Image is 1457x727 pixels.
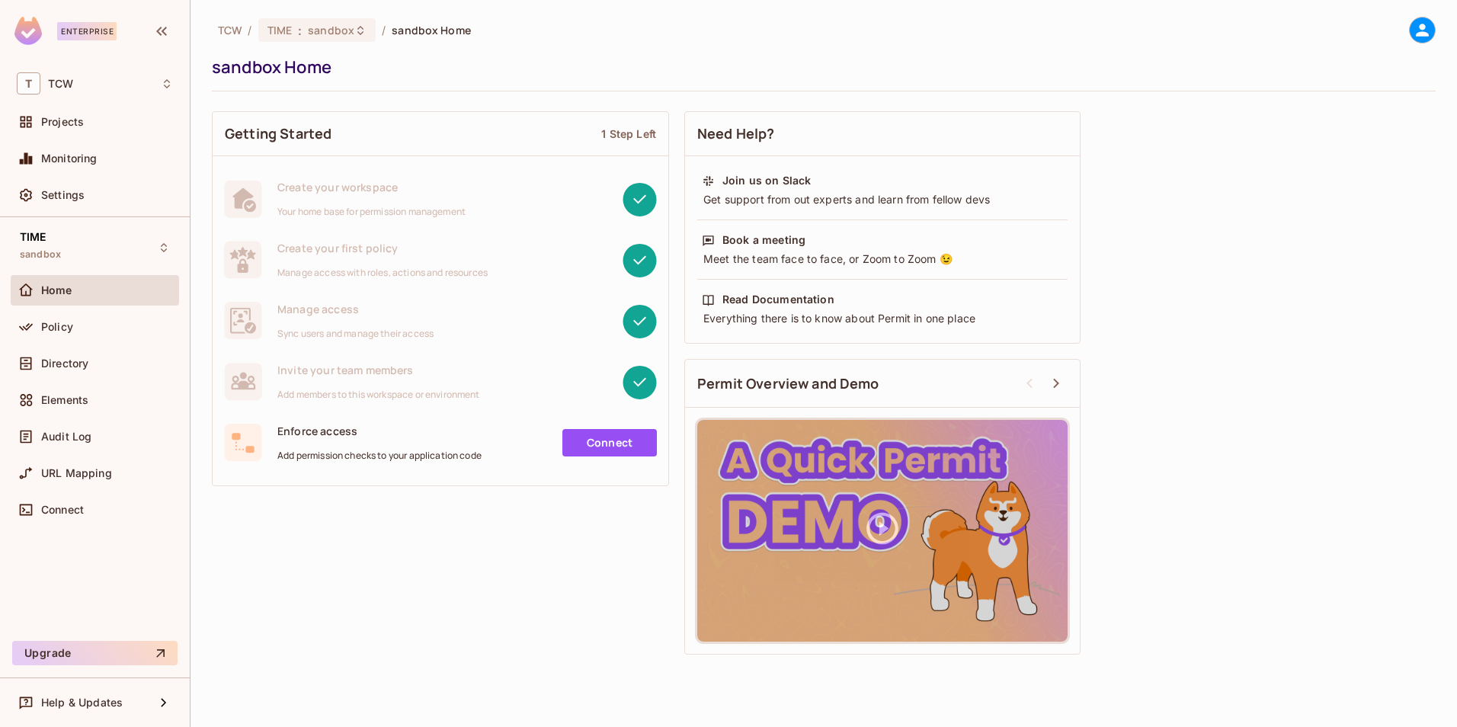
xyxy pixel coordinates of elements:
span: Enforce access [277,424,482,438]
span: sandbox [20,248,61,261]
span: Manage access [277,302,434,316]
div: Join us on Slack [722,173,811,188]
span: Your home base for permission management [277,206,466,218]
span: Settings [41,189,85,201]
span: sandbox [308,23,354,37]
span: T [17,72,40,94]
span: Help & Updates [41,697,123,709]
span: sandbox Home [392,23,471,37]
span: TIME [267,23,293,37]
span: URL Mapping [41,467,112,479]
span: Policy [41,321,73,333]
span: Add members to this workspace or environment [277,389,480,401]
div: sandbox Home [212,56,1428,78]
div: Everything there is to know about Permit in one place [702,311,1063,326]
span: Add permission checks to your application code [277,450,482,462]
img: SReyMgAAAABJRU5ErkJggg== [14,17,42,45]
span: Home [41,284,72,296]
span: Manage access with roles, actions and resources [277,267,488,279]
span: Workspace: TCW [48,78,73,90]
a: Connect [562,429,657,456]
div: Read Documentation [722,292,834,307]
button: Upgrade [12,641,178,665]
span: Elements [41,394,88,406]
li: / [382,23,386,37]
div: Meet the team face to face, or Zoom to Zoom 😉 [702,251,1063,267]
li: / [248,23,251,37]
span: Connect [41,504,84,516]
span: Getting Started [225,124,331,143]
div: Enterprise [57,22,117,40]
span: Permit Overview and Demo [697,374,879,393]
span: Sync users and manage their access [277,328,434,340]
div: Get support from out experts and learn from fellow devs [702,192,1063,207]
span: Monitoring [41,152,98,165]
span: Projects [41,116,84,128]
span: the active workspace [218,23,242,37]
span: Invite your team members [277,363,480,377]
div: 1 Step Left [601,127,656,141]
span: Directory [41,357,88,370]
span: Need Help? [697,124,775,143]
span: Create your workspace [277,180,466,194]
span: TIME [20,231,46,243]
span: Audit Log [41,431,91,443]
span: : [297,24,303,37]
div: Book a meeting [722,232,805,248]
span: Create your first policy [277,241,488,255]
